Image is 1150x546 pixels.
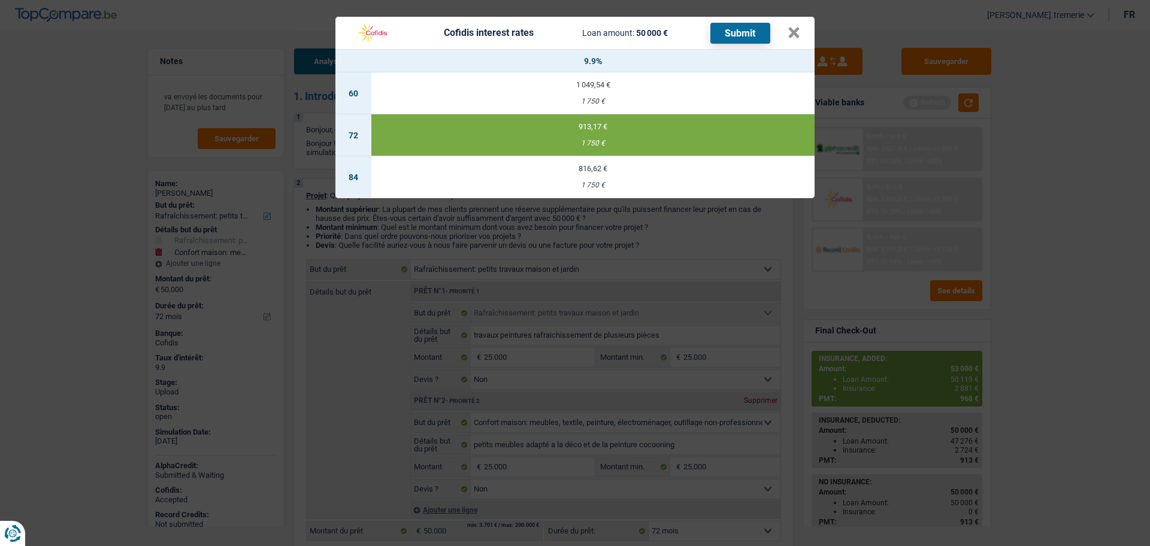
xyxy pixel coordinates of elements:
div: 816,62 € [371,165,815,172]
td: 72 [335,114,371,156]
div: 913,17 € [371,123,815,131]
div: 1 049,54 € [371,81,815,89]
span: Loan amount: [582,28,634,38]
div: Cofidis interest rates [444,28,534,38]
img: Cofidis [350,22,395,44]
div: 1 750 € [371,139,815,147]
td: 84 [335,156,371,198]
div: 1 750 € [371,98,815,105]
span: 50 000 € [636,28,668,38]
td: 60 [335,72,371,114]
button: Submit [710,23,770,44]
button: × [788,27,800,39]
div: 1 750 € [371,181,815,189]
th: 9.9% [371,50,815,72]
